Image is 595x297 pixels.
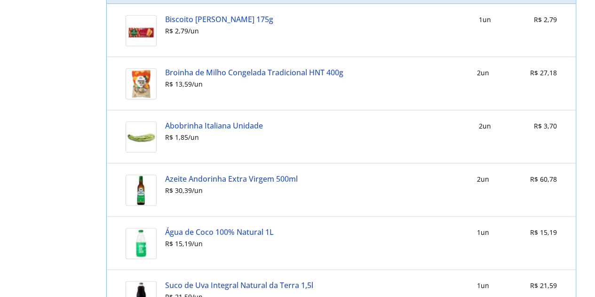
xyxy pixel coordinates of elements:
img: Broinha de Milho Congelada Tradicional HNT 400g [126,68,157,99]
div: 1 un [479,15,491,24]
a: Suco de Uva Integral Natural da Terra 1,5l [165,281,313,289]
img: Água de Coco 100% Natural 1L [126,228,157,259]
div: 2 un [477,175,489,184]
img: Abobrinha Italiana Unidade [126,121,157,153]
a: Água de Coco 100% Natural 1L [165,228,274,236]
div: 2 un [477,68,489,78]
span: R$ 21,59 [530,281,557,290]
span: R$ 3,70 [534,121,557,130]
div: R$ 30,39 / un [165,187,298,194]
a: Biscoito [PERSON_NAME] 175g [165,15,273,24]
div: 1 un [477,228,489,237]
div: R$ 15,19 / un [165,240,274,248]
div: R$ 2,79 / un [165,27,273,35]
img: Azeite Andorinha Extra Virgem 500ml [126,175,157,206]
span: R$ 60,78 [530,175,557,184]
img: Biscoito Maizena Piraque 175g [126,15,157,46]
span: R$ 15,19 [530,228,557,237]
div: R$ 13,59 / un [165,80,343,88]
a: Abobrinha Italiana Unidade [165,121,263,130]
div: 1 un [477,281,489,290]
a: Broinha de Milho Congelada Tradicional HNT 400g [165,68,343,77]
div: 2 un [479,121,491,131]
span: R$ 2,79 [534,15,557,24]
span: R$ 27,18 [530,68,557,77]
div: R$ 1,85 / un [165,134,263,141]
a: Azeite Andorinha Extra Virgem 500ml [165,175,298,183]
